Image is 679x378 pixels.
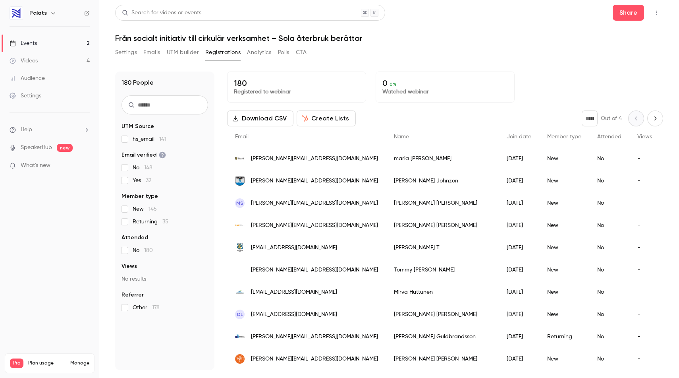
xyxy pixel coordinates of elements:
[235,287,245,297] img: lappeenranta.fi
[539,170,589,192] div: New
[386,236,499,259] div: [PERSON_NAME] T
[499,147,539,170] div: [DATE]
[122,122,208,312] section: facet-groups
[386,147,499,170] div: maria [PERSON_NAME]
[144,248,153,253] span: 180
[235,354,245,364] img: edu.newton.se
[149,206,157,212] span: 145
[499,326,539,348] div: [DATE]
[589,214,629,236] div: No
[539,348,589,370] div: New
[122,275,208,283] p: No results
[10,126,90,134] li: help-dropdown-opener
[21,161,50,170] span: What's new
[589,236,629,259] div: No
[28,360,66,366] span: Plan usage
[499,170,539,192] div: [DATE]
[234,88,359,96] p: Registered to webinar
[647,110,663,126] button: Next page
[390,81,397,87] span: 0 %
[499,236,539,259] div: [DATE]
[539,214,589,236] div: New
[235,134,249,140] span: Email
[386,214,499,236] div: [PERSON_NAME] [PERSON_NAME]
[122,78,154,87] h1: 180 People
[601,114,622,122] p: Out of 4
[499,348,539,370] div: [DATE]
[133,205,157,213] span: New
[629,281,660,303] div: -
[122,262,137,270] span: Views
[10,359,23,368] span: Pro
[386,303,499,326] div: [PERSON_NAME] [PERSON_NAME]
[382,88,508,96] p: Watched webinar
[162,219,168,225] span: 35
[227,110,293,126] button: Download CSV
[235,243,245,252] img: stadsfast.goteborg.se
[251,177,378,185] span: [PERSON_NAME][EMAIL_ADDRESS][DOMAIN_NAME]
[237,311,243,318] span: dl
[386,259,499,281] div: Tommy [PERSON_NAME]
[247,46,272,59] button: Analytics
[235,221,245,230] img: ub.gu.se
[394,134,409,140] span: Name
[10,74,45,82] div: Audience
[251,244,337,252] span: [EMAIL_ADDRESS][DOMAIN_NAME]
[251,199,378,207] span: [PERSON_NAME][EMAIL_ADDRESS][DOMAIN_NAME]
[589,170,629,192] div: No
[386,326,499,348] div: [PERSON_NAME] Guldbrandsson
[133,164,152,172] span: No
[629,303,660,326] div: -
[251,155,378,163] span: [PERSON_NAME][EMAIL_ADDRESS][DOMAIN_NAME]
[589,192,629,214] div: No
[167,46,199,59] button: UTM builder
[70,360,89,366] a: Manage
[499,259,539,281] div: [DATE]
[499,214,539,236] div: [DATE]
[589,303,629,326] div: No
[57,144,73,152] span: new
[133,218,168,226] span: Returning
[589,326,629,348] div: No
[499,192,539,214] div: [DATE]
[597,134,621,140] span: Attended
[637,134,652,140] span: Views
[539,303,589,326] div: New
[133,246,153,254] span: No
[144,165,152,171] span: 148
[629,170,660,192] div: -
[539,192,589,214] div: New
[133,176,151,184] span: Yes
[236,200,243,207] span: MS
[21,143,52,152] a: SpeakerHub
[10,92,41,100] div: Settings
[122,291,144,299] span: Referrer
[539,147,589,170] div: New
[234,78,359,88] p: 180
[296,46,307,59] button: CTA
[539,281,589,303] div: New
[122,9,201,17] div: Search for videos or events
[146,178,151,183] span: 32
[122,151,166,159] span: Email verified
[251,266,378,274] span: [PERSON_NAME][EMAIL_ADDRESS][DOMAIN_NAME]
[589,281,629,303] div: No
[297,110,356,126] button: Create Lists
[589,147,629,170] div: No
[235,154,245,163] img: mark.se
[547,134,581,140] span: Member type
[629,236,660,259] div: -
[21,126,32,134] span: Help
[133,135,166,143] span: hs_email
[386,170,499,192] div: [PERSON_NAME] Johnzon
[629,192,660,214] div: -
[152,305,160,310] span: 178
[10,7,23,19] img: Palats
[122,192,158,200] span: Member type
[386,192,499,214] div: [PERSON_NAME] [PERSON_NAME]
[539,259,589,281] div: New
[251,221,378,230] span: [PERSON_NAME][EMAIL_ADDRESS][DOMAIN_NAME]
[10,57,38,65] div: Videos
[539,236,589,259] div: New
[251,288,337,297] span: [EMAIL_ADDRESS][DOMAIN_NAME]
